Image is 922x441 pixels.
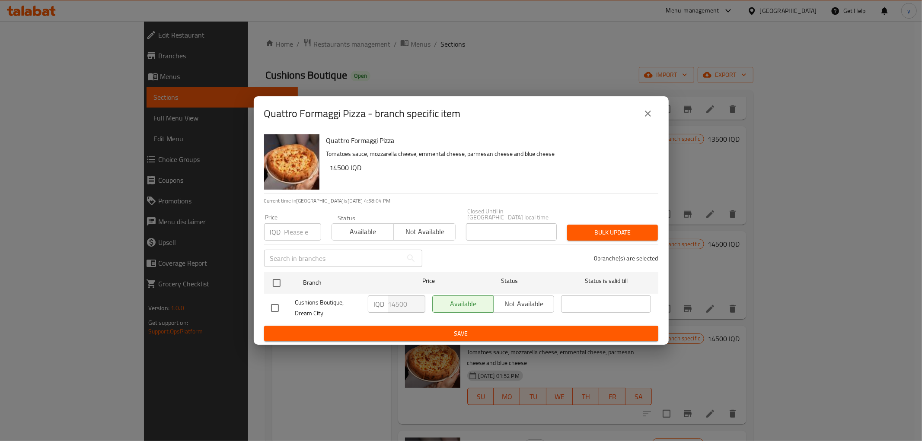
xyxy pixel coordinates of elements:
span: Save [271,328,651,339]
button: close [638,103,658,124]
p: IQD [374,299,385,309]
span: Not available [397,225,452,238]
img: Quattro Formaggi Pizza [264,134,319,190]
button: Save [264,326,658,342]
span: Branch [303,277,393,288]
input: Please enter price [388,295,425,313]
button: Not available [393,223,456,241]
p: 0 branche(s) are selected [594,254,658,263]
span: Cushions Boutique, Dream City [295,297,361,319]
h6: Quattro Formaggi Pizza [326,134,651,146]
span: Status is valid till [561,276,651,286]
h2: Quattro Formaggi Pizza - branch specific item [264,107,461,121]
p: Tomatoes sauce, mozzarella cheese, emmental cheese, parmesan cheese and blue cheese [326,149,651,159]
span: Status [464,276,554,286]
input: Search in branches [264,250,402,267]
button: Bulk update [567,225,658,241]
span: Bulk update [574,227,651,238]
p: IQD [270,227,281,237]
button: Available [332,223,394,241]
p: Current time in [GEOGRAPHIC_DATA] is [DATE] 4:58:04 PM [264,197,658,205]
span: Price [400,276,457,286]
h6: 14500 IQD [330,162,651,174]
input: Please enter price [284,223,321,241]
span: Available [335,225,390,238]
